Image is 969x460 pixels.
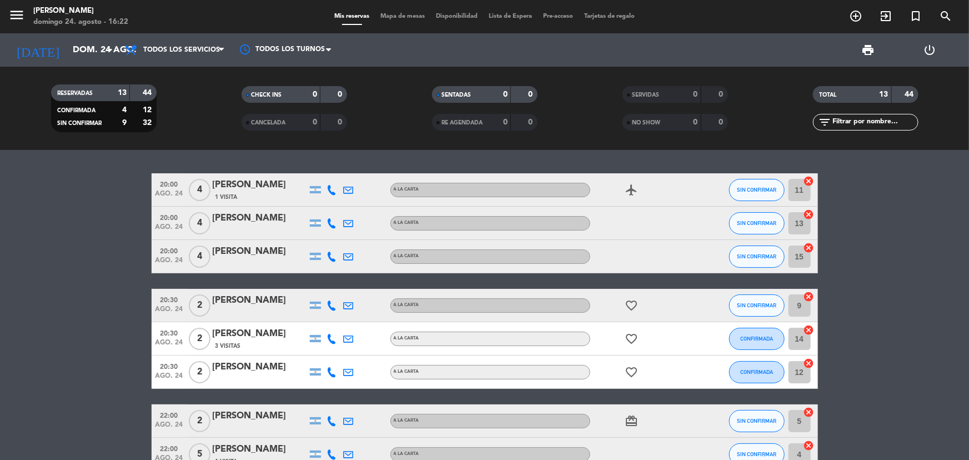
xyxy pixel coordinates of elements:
[394,418,419,423] span: A LA CARTA
[503,118,508,126] strong: 0
[155,190,183,203] span: ago. 24
[8,7,25,27] button: menu
[143,119,154,127] strong: 32
[58,91,93,96] span: RESERVADAS
[213,244,307,259] div: [PERSON_NAME]
[625,414,639,428] i: card_giftcard
[729,212,785,234] button: SIN CONFIRMAR
[737,451,776,457] span: SIN CONFIRMAR
[729,361,785,383] button: CONFIRMADA
[155,372,183,385] span: ago. 24
[737,253,776,259] span: SIN CONFIRMAR
[804,358,815,369] i: cancel
[143,89,154,97] strong: 44
[103,43,117,57] i: arrow_drop_down
[189,410,210,432] span: 2
[58,121,102,126] span: SIN CONFIRMAR
[58,108,96,113] span: CONFIRMADA
[215,342,241,351] span: 3 Visitas
[394,254,419,258] span: A LA CARTA
[338,118,344,126] strong: 0
[442,92,471,98] span: SENTADAS
[33,17,128,28] div: domingo 24. agosto - 16:22
[909,9,922,23] i: turned_in_not
[394,336,419,341] span: A LA CARTA
[737,220,776,226] span: SIN CONFIRMAR
[338,91,344,98] strong: 0
[213,442,307,457] div: [PERSON_NAME]
[252,92,282,98] span: CHECK INS
[33,6,128,17] div: [PERSON_NAME]
[313,91,317,98] strong: 0
[483,13,538,19] span: Lista de Espera
[538,13,579,19] span: Pre-acceso
[923,43,937,57] i: power_settings_new
[528,91,535,98] strong: 0
[155,223,183,236] span: ago. 24
[155,421,183,434] span: ago. 24
[329,13,375,19] span: Mis reservas
[625,332,639,346] i: favorite_border
[155,326,183,339] span: 20:30
[430,13,483,19] span: Disponibilidad
[939,9,952,23] i: search
[804,407,815,418] i: cancel
[155,306,183,318] span: ago. 24
[899,33,961,67] div: LOG OUT
[375,13,430,19] span: Mapa de mesas
[804,324,815,336] i: cancel
[155,408,183,421] span: 22:00
[8,38,67,62] i: [DATE]
[625,366,639,379] i: favorite_border
[252,120,286,126] span: CANCELADA
[155,211,183,223] span: 20:00
[719,91,725,98] strong: 0
[694,91,698,98] strong: 0
[804,176,815,187] i: cancel
[879,9,892,23] i: exit_to_app
[804,440,815,451] i: cancel
[155,339,183,352] span: ago. 24
[625,183,639,197] i: airplanemode_active
[820,92,837,98] span: TOTAL
[189,212,210,234] span: 4
[213,327,307,341] div: [PERSON_NAME]
[719,118,725,126] strong: 0
[155,177,183,190] span: 20:00
[122,119,127,127] strong: 9
[155,244,183,257] span: 20:00
[213,409,307,423] div: [PERSON_NAME]
[694,118,698,126] strong: 0
[118,89,127,97] strong: 13
[880,91,888,98] strong: 13
[189,246,210,268] span: 4
[804,242,815,253] i: cancel
[394,369,419,374] span: A LA CARTA
[737,187,776,193] span: SIN CONFIRMAR
[122,106,127,114] strong: 4
[804,209,815,220] i: cancel
[394,187,419,192] span: A LA CARTA
[740,369,773,375] span: CONFIRMADA
[729,294,785,317] button: SIN CONFIRMAR
[740,336,773,342] span: CONFIRMADA
[729,246,785,268] button: SIN CONFIRMAR
[729,410,785,432] button: SIN CONFIRMAR
[213,360,307,374] div: [PERSON_NAME]
[849,9,862,23] i: add_circle_outline
[394,303,419,307] span: A LA CARTA
[832,116,918,128] input: Filtrar por nombre...
[737,418,776,424] span: SIN CONFIRMAR
[394,221,419,225] span: A LA CARTA
[215,193,238,202] span: 1 Visita
[729,328,785,350] button: CONFIRMADA
[313,118,317,126] strong: 0
[189,294,210,317] span: 2
[213,211,307,226] div: [PERSON_NAME]
[528,118,535,126] strong: 0
[804,291,815,302] i: cancel
[737,302,776,308] span: SIN CONFIRMAR
[905,91,916,98] strong: 44
[632,120,661,126] span: NO SHOW
[189,328,210,350] span: 2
